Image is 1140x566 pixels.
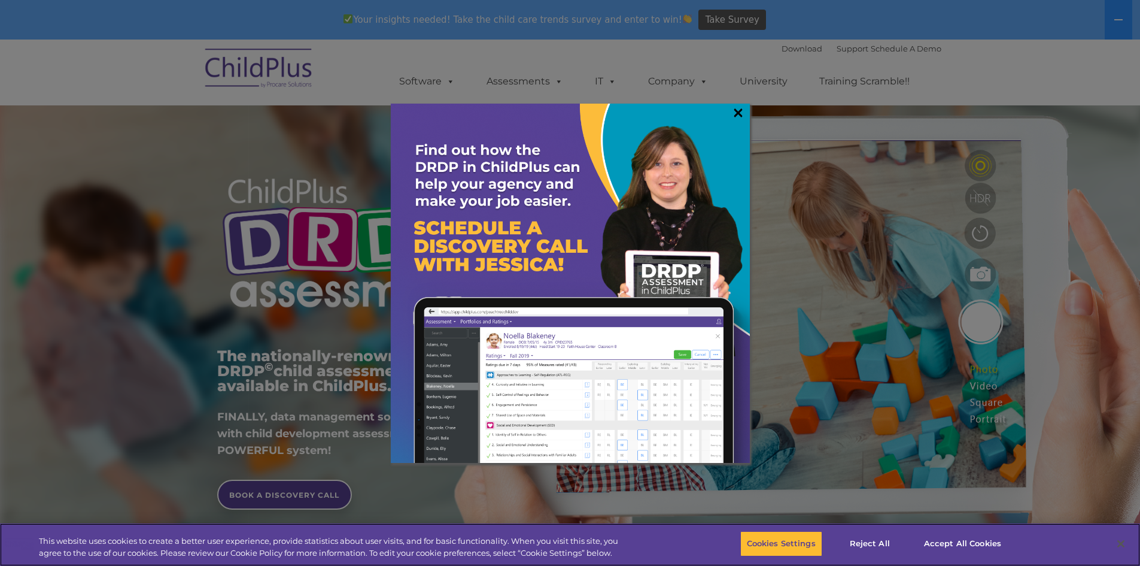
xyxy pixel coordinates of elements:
button: Accept All Cookies [917,531,1008,556]
a: × [731,107,745,119]
div: This website uses cookies to create a better user experience, provide statistics about user visit... [39,535,627,559]
button: Cookies Settings [740,531,822,556]
button: Reject All [832,531,907,556]
button: Close [1108,531,1134,557]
